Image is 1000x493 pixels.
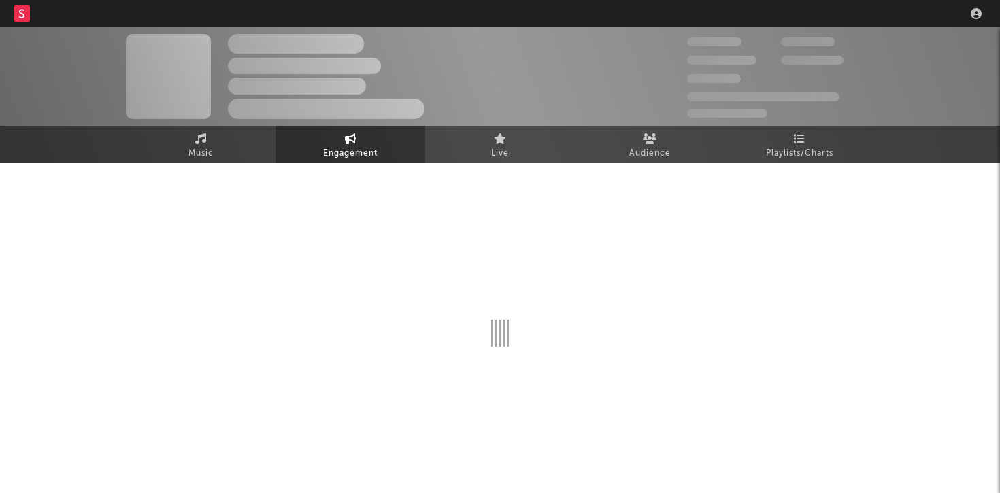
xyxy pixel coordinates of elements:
span: 100,000 [781,37,835,46]
span: 300,000 [687,37,741,46]
span: 50,000,000 [687,56,756,65]
span: 50,000,000 Monthly Listeners [687,92,839,101]
a: Engagement [276,126,425,163]
span: Jump Score: 85.0 [687,109,767,118]
a: Music [126,126,276,163]
a: Playlists/Charts [724,126,874,163]
a: Audience [575,126,724,163]
span: Audience [629,146,671,162]
span: 1,000,000 [781,56,844,65]
span: Engagement [323,146,378,162]
span: 100,000 [687,74,741,83]
span: Music [188,146,214,162]
span: Playlists/Charts [766,146,833,162]
span: Live [491,146,509,162]
a: Live [425,126,575,163]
